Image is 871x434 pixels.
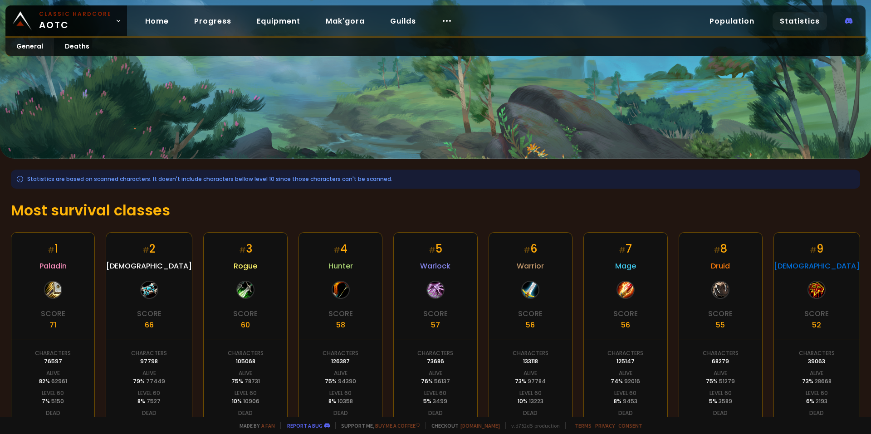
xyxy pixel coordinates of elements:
div: 75 % [231,377,260,385]
div: Level 60 [235,389,257,397]
div: Alive [142,369,156,377]
span: v. d752d5 - production [505,422,560,429]
span: Rogue [234,260,257,272]
div: Dead [238,409,253,417]
div: Level 60 [806,389,828,397]
div: Level 60 [329,389,352,397]
div: Score [613,308,638,319]
span: Support me, [335,422,420,429]
small: # [810,245,817,255]
small: Classic Hardcore [39,10,112,18]
div: 8 % [137,397,161,405]
div: 1 [48,241,58,257]
div: Characters [228,349,264,357]
small: # [142,245,149,255]
div: Alive [810,369,823,377]
div: 55 [716,319,725,331]
div: Dead [46,409,60,417]
div: Alive [239,369,252,377]
div: 5 % [423,397,447,405]
span: 3499 [433,397,447,405]
span: 62961 [51,377,67,385]
a: [DOMAIN_NAME] [460,422,500,429]
div: Level 60 [424,389,446,397]
div: Characters [131,349,167,357]
span: Checkout [426,422,500,429]
div: 39063 [808,357,825,366]
div: Dead [428,409,443,417]
span: [DEMOGRAPHIC_DATA] [106,260,192,272]
span: Paladin [39,260,67,272]
div: Score [137,308,161,319]
span: 13223 [529,397,543,405]
div: 76597 [44,357,62,366]
div: 97798 [140,357,158,366]
div: 75 % [325,377,356,385]
span: 10358 [338,397,353,405]
a: Guilds [383,12,423,30]
div: 73 % [802,377,832,385]
a: Consent [618,422,642,429]
span: 7527 [147,397,161,405]
div: 8 % [328,397,353,405]
div: Characters [607,349,643,357]
div: 7 % [42,397,64,405]
div: 105068 [236,357,255,366]
div: Dead [809,409,824,417]
span: Hunter [328,260,353,272]
span: [DEMOGRAPHIC_DATA] [774,260,860,272]
a: Deaths [54,38,100,56]
div: 125147 [617,357,635,366]
div: Alive [619,369,632,377]
span: 2193 [816,397,827,405]
h1: Most survival classes [11,200,860,221]
div: Score [518,308,543,319]
div: Dead [523,409,538,417]
div: 76 % [421,377,450,385]
span: 77449 [146,377,165,385]
small: # [714,245,720,255]
div: 5 [429,241,442,257]
div: Characters [799,349,835,357]
small: # [619,245,626,255]
div: 82 % [39,377,67,385]
div: Dead [713,409,728,417]
div: Characters [513,349,548,357]
a: Report a bug [287,422,323,429]
div: Dead [618,409,633,417]
div: Alive [714,369,727,377]
span: Druid [711,260,730,272]
div: 66 [145,319,154,331]
div: 68279 [712,357,729,366]
span: Made by [234,422,275,429]
div: Characters [35,349,71,357]
span: 5150 [51,397,64,405]
small: # [333,245,340,255]
a: Mak'gora [318,12,372,30]
div: Dead [333,409,348,417]
div: 8 % [614,397,637,405]
div: 3 [239,241,252,257]
div: 5 % [709,397,732,405]
a: Privacy [595,422,615,429]
div: Level 60 [614,389,636,397]
div: 73686 [427,357,444,366]
a: Equipment [250,12,308,30]
div: Characters [417,349,453,357]
a: Terms [575,422,592,429]
div: Score [328,308,353,319]
span: 94390 [338,377,356,385]
div: Score [804,308,829,319]
span: 97784 [528,377,546,385]
span: 9453 [623,397,637,405]
div: 8 [714,241,727,257]
div: 71 [49,319,56,331]
small: # [429,245,435,255]
div: Score [708,308,733,319]
div: Characters [703,349,739,357]
div: 58 [336,319,345,331]
div: Level 60 [138,389,160,397]
span: 92016 [624,377,640,385]
span: 51279 [719,377,735,385]
div: 6 [524,241,537,257]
